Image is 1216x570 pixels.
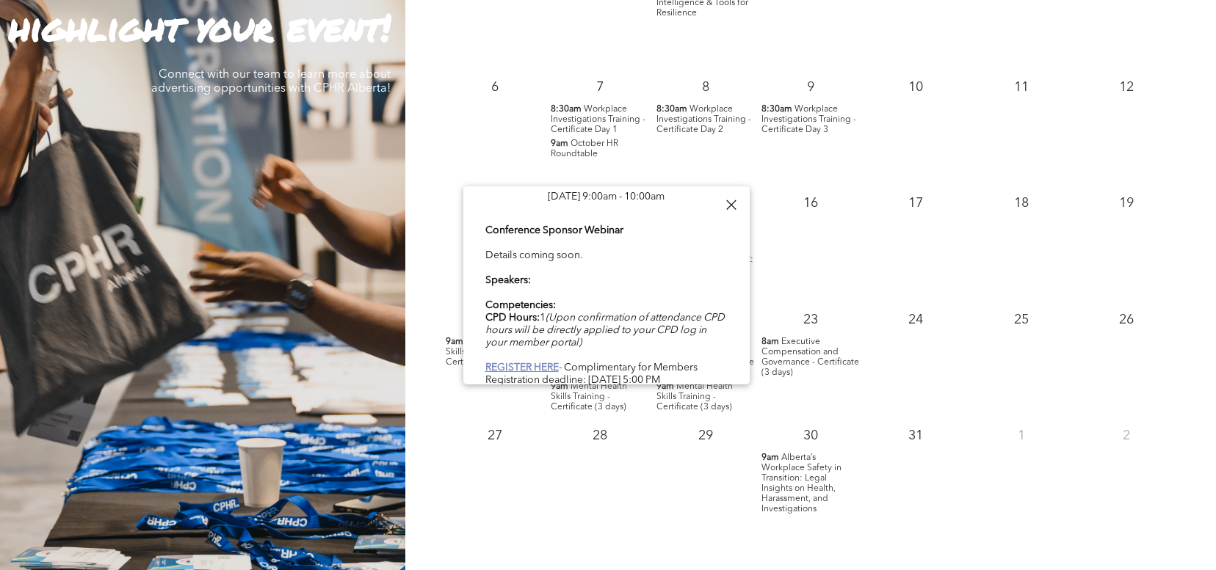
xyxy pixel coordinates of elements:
[797,307,824,333] p: 23
[761,453,842,514] span: Alberta’s Workplace Safety in Transition: Legal Insights on Health, Harassment, and Investigations
[692,74,719,101] p: 8
[902,307,929,333] p: 24
[656,105,751,134] span: Workplace Investigations Training - Certificate Day 2
[761,105,856,134] span: Workplace Investigations Training - Certificate Day 3
[902,74,929,101] p: 10
[797,423,824,449] p: 30
[551,139,618,158] span: October HR Roundtable
[1008,190,1035,216] p: 18
[551,382,627,412] span: Mental Health Skills Training - Certificate (3 days)
[656,382,733,412] span: Mental Health Skills Training - Certificate (3 days)
[446,337,522,367] span: Mental Health Skills Training - Certificate (3 days)
[551,105,645,134] span: Workplace Investigations Training - Certificate Day 1
[1113,190,1140,216] p: 19
[902,190,929,216] p: 17
[551,104,582,114] span: 8:30am
[485,313,725,348] i: (Upon confirmation of attendance CPD hours will be directly applied to your CPD log in your membe...
[656,381,674,392] span: 9am
[551,381,568,392] span: 9am
[1113,74,1140,101] p: 12
[587,74,613,101] p: 7
[482,423,508,449] p: 27
[485,313,540,323] b: CPD Hours:
[485,225,623,235] b: Conference Sponsor Webinar
[485,362,559,373] a: REGISTER HERE
[797,74,824,101] p: 9
[1113,307,1140,333] p: 26
[1008,307,1035,333] p: 25
[485,300,556,310] b: Competencies:
[902,423,929,449] p: 31
[485,223,728,388] div: Details coming soon. 1 - Complimentary for Members Registration deadline: [DATE] 5:00 PM
[1113,423,1140,449] p: 2
[485,275,531,285] b: Speakers:
[692,423,719,449] p: 29
[548,191,665,202] span: [DATE] 9:00am - 10:00am
[1008,423,1035,449] p: 1
[761,337,859,377] span: Executive Compensation and Governance - Certificate (3 days)
[446,337,463,347] span: 9am
[1008,74,1035,101] p: 11
[151,69,391,95] span: Connect with our team to learn more about advertising opportunities with CPHR Alberta!
[551,139,568,149] span: 9am
[656,104,687,114] span: 8:30am
[761,104,792,114] span: 8:30am
[761,453,779,463] span: 9am
[797,190,824,216] p: 16
[587,423,613,449] p: 28
[482,74,508,101] p: 6
[9,1,391,53] strong: highlight your event!
[761,337,779,347] span: 8am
